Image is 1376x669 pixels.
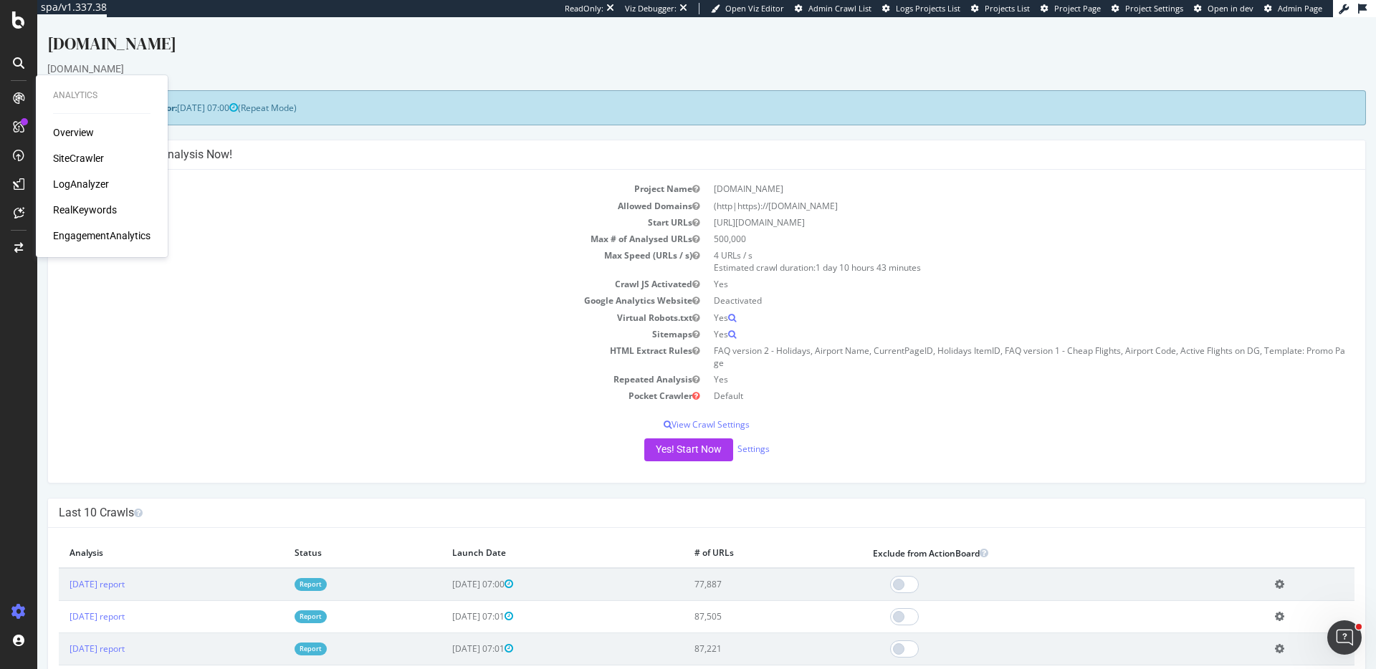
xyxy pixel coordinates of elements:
th: Analysis [21,521,247,551]
span: Logs Projects List [896,3,960,14]
td: Max # of Analysed URLs [21,213,669,230]
div: ReadOnly: [565,3,603,14]
a: Report [257,625,290,637]
button: Yes! Start Now [607,421,696,444]
div: Analytics [53,90,150,102]
span: [DATE] 07:01 [415,593,476,605]
span: [DATE] 07:00 [415,561,476,573]
a: Open Viz Editor [711,3,784,14]
strong: Next Launch Scheduled for: [21,85,140,97]
a: Admin Crawl List [795,3,871,14]
a: Project Page [1041,3,1101,14]
td: [DOMAIN_NAME] [669,163,1317,180]
td: Max Speed (URLs / s) [21,230,669,259]
a: Admin Page [1264,3,1322,14]
td: Yes [669,354,1317,370]
div: [DOMAIN_NAME] [10,44,1329,59]
p: View Crawl Settings [21,401,1317,413]
a: [DATE] report [32,593,87,605]
td: Start URLs [21,197,669,213]
span: Open in dev [1208,3,1253,14]
span: Projects List [985,3,1030,14]
td: Crawl JS Activated [21,259,669,275]
a: SiteCrawler [53,151,104,165]
a: Settings [700,425,732,438]
a: RealKeywords [53,203,117,217]
td: FAQ version 2 - Holidays, Airport Name, CurrentPageID, Holidays ItemID, FAQ version 1 - Cheap Fli... [669,325,1317,354]
div: (Repeat Mode) [10,73,1329,108]
a: Open in dev [1194,3,1253,14]
a: Projects List [971,3,1030,14]
td: Repeated Analysis [21,354,669,370]
iframe: Intercom live chat [1327,620,1362,655]
td: [URL][DOMAIN_NAME] [669,197,1317,213]
span: Open Viz Editor [725,3,784,14]
span: 1 day 10 hours 43 minutes [778,244,884,256]
div: [DOMAIN_NAME] [10,14,1329,44]
a: Logs Projects List [882,3,960,14]
td: HTML Extract Rules [21,325,669,354]
td: Deactivated [669,275,1317,292]
td: 4 URLs / s Estimated crawl duration: [669,230,1317,259]
td: (http|https)://[DOMAIN_NAME] [669,181,1317,197]
th: Launch Date [404,521,646,551]
td: 77,887 [646,551,825,584]
a: Overview [53,125,94,140]
a: Project Settings [1112,3,1183,14]
td: Default [669,370,1317,387]
td: 87,221 [646,615,825,648]
td: 500,000 [669,213,1317,230]
span: [DATE] 07:01 [415,625,476,637]
a: Report [257,593,290,605]
td: Google Analytics Website [21,275,669,292]
a: EngagementAnalytics [53,228,150,243]
td: Yes [669,259,1317,275]
h4: Configure your New Analysis Now! [21,130,1317,145]
td: Virtual Robots.txt [21,292,669,309]
span: Admin Page [1278,3,1322,14]
h4: Last 10 Crawls [21,488,1317,503]
a: LogAnalyzer [53,177,109,191]
td: Project Name [21,163,669,180]
span: [DATE] 07:00 [140,85,201,97]
th: # of URLs [646,521,825,551]
td: Sitemaps [21,309,669,325]
td: Pocket Crawler [21,370,669,387]
td: Yes [669,292,1317,309]
td: 87,505 [646,583,825,615]
td: Allowed Domains [21,181,669,197]
span: Admin Crawl List [808,3,871,14]
a: [DATE] report [32,625,87,637]
a: Report [257,561,290,573]
span: Project Page [1054,3,1101,14]
th: Status [247,521,404,551]
span: Project Settings [1125,3,1183,14]
td: Yes [669,309,1317,325]
div: Viz Debugger: [625,3,677,14]
th: Exclude from ActionBoard [825,521,1227,551]
a: [DATE] report [32,561,87,573]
